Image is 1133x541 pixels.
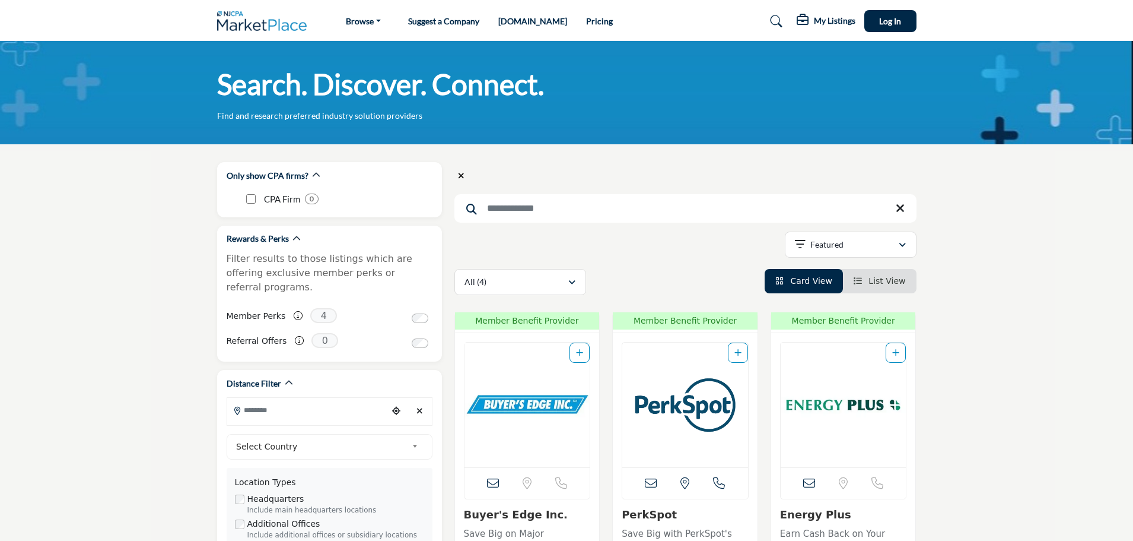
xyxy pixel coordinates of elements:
img: Buyer's Edge Inc. [464,343,590,467]
h5: My Listings [814,15,855,26]
p: All (4) [464,276,486,288]
i: Clear search location [458,172,464,180]
h3: PerkSpot [622,508,749,521]
input: Search Location [227,398,387,422]
span: Select Country [236,439,407,454]
input: Search Keyword [454,194,916,223]
a: PerkSpot [622,508,677,521]
div: My Listings [797,14,855,29]
a: Add To List [892,348,899,357]
input: CPA Firm checkbox [246,194,256,204]
p: CPA Firm: CPA Firm [264,192,300,206]
p: Featured [810,239,844,251]
a: Open Listing in new tab [464,343,590,467]
a: Add To List [576,348,583,357]
span: 0 [311,333,338,348]
h2: Distance Filter [227,378,281,390]
img: Energy Plus [781,343,906,467]
input: Switch to Referral Offers [412,338,428,348]
b: 0 [310,195,314,203]
span: Member Benefit Provider [775,315,912,327]
button: All (4) [454,269,586,295]
h2: Rewards & Perks [227,233,289,245]
label: Headquarters [247,493,304,505]
span: 4 [310,308,337,323]
h1: Search. Discover. Connect. [217,66,544,103]
a: View List [854,276,906,286]
h3: Buyer's Edge Inc. [464,508,591,521]
p: Find and research preferred industry solution providers [217,110,422,122]
div: Choose your current location [387,398,405,424]
span: Member Benefit Provider [616,315,754,327]
li: List View [843,269,916,293]
a: Buyer's Edge Inc. [464,508,568,521]
li: Card View [765,269,843,293]
a: Search [759,12,790,31]
div: Clear search location [411,398,429,424]
label: Member Perks [227,306,286,327]
a: Open Listing in new tab [622,343,748,467]
div: Location Types [235,476,424,489]
div: Include main headquarters locations [247,505,424,516]
a: Suggest a Company [408,16,479,26]
label: Referral Offers [227,331,287,352]
img: Site Logo [217,11,313,31]
a: Open Listing in new tab [781,343,906,467]
img: PerkSpot [622,343,748,467]
h2: Only show CPA firms? [227,170,308,182]
span: List View [868,276,905,286]
span: Card View [790,276,832,286]
div: Include additional offices or subsidiary locations [247,530,424,541]
a: Pricing [586,16,613,26]
p: Filter results to those listings which are offering exclusive member perks or referral programs. [227,252,432,295]
a: Energy Plus [780,508,851,521]
span: Member Benefit Provider [459,315,596,327]
a: View Card [775,276,832,286]
button: Log In [864,10,916,32]
a: [DOMAIN_NAME] [498,16,567,26]
label: Additional Offices [247,518,320,530]
h3: Energy Plus [780,508,907,521]
button: Featured [785,232,916,258]
a: Browse [338,13,389,30]
span: Log In [879,16,901,26]
div: 0 Results For CPA Firm [305,194,319,204]
input: Switch to Member Perks [412,314,428,323]
a: Add To List [734,348,741,357]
